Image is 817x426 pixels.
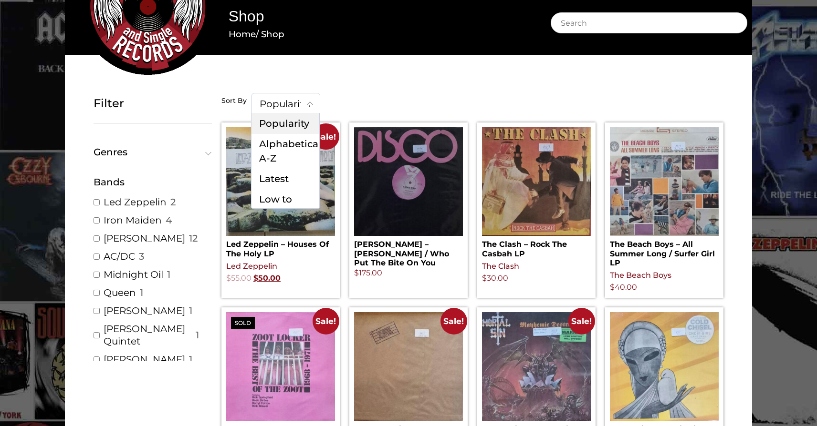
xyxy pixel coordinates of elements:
span: Sale! [440,308,467,334]
a: [PERSON_NAME] – [PERSON_NAME] / Who Put The Bite On You $175.00 [354,127,463,279]
span: 1 [196,329,199,341]
span: Sold [231,317,255,329]
a: Sale! Led Zeppelin – Houses Of The Holy LP [226,127,335,258]
img: Led Zeppelin – In Through The Out Door LP [354,312,463,421]
bdi: 50.00 [253,274,281,283]
span: 4 [166,214,172,226]
span: 3 [139,250,144,263]
a: [PERSON_NAME] [104,353,185,365]
span: Latest [259,171,289,186]
img: The Beach Boys – All Summer Long / Surfer Girl LP [610,127,719,236]
a: Home [229,29,256,40]
span: Sale! [313,123,339,150]
span: $ [482,274,487,283]
span: Genres [94,147,208,157]
input: Search [551,12,747,33]
a: The Clash [482,262,519,271]
h1: Shop [229,6,522,27]
span: Sale! [568,308,595,334]
h2: The Clash – Rock The Casbah LP [482,236,591,258]
span: 1 [140,286,143,299]
button: Genres [94,147,212,157]
h5: Sort By [221,97,247,105]
a: [PERSON_NAME] [104,304,185,317]
a: Led Zeppelin [104,196,167,208]
h2: Led Zeppelin – Houses Of The Holy LP [226,236,335,258]
span: Low to High [259,192,312,221]
a: The Beach Boys [610,271,671,280]
span: 1 [167,268,170,281]
bdi: 55.00 [226,274,251,283]
a: [PERSON_NAME] [104,232,185,244]
span: $ [610,283,615,292]
img: Ralph White – Fancy Dan / Who Put The Bite On You [354,127,463,236]
a: AC/DC [104,250,135,263]
span: Popularity [252,93,320,114]
img: The Clash – Rock The Casbah LP [482,127,591,236]
span: $ [253,274,258,283]
img: The Zoot – Zoot Locker (The Best Of The Zoot - 1968-1971 [226,312,335,421]
span: 1 [189,304,192,317]
bdi: 30.00 [482,274,508,283]
a: Led Zeppelin [226,262,277,271]
nav: Breadcrumb [229,28,522,41]
a: The Beach Boys – All Summer Long / Surfer Girl LP [610,127,719,267]
h2: The Beach Boys – All Summer Long / Surfer Girl LP [610,236,719,267]
img: Cold Chisel – Choir Girl LP [610,312,719,421]
a: Midnight Oil [104,268,163,281]
span: Popularity [259,116,309,131]
div: Bands [94,175,212,189]
bdi: 40.00 [610,283,637,292]
a: Iron Maiden [104,214,162,226]
span: 12 [189,232,198,244]
h5: Filter [94,97,212,111]
span: Alphabeticaly A-Z [259,137,326,165]
a: Queen [104,286,136,299]
img: Led Zeppelin – Houses Of The Holy LP [226,127,335,236]
a: [PERSON_NAME] Quintet [104,323,192,347]
span: Sale! [313,308,339,334]
img: Mortal Sin – Mayhemic Destruction LP [482,312,591,421]
h2: [PERSON_NAME] – [PERSON_NAME] / Who Put The Bite On You [354,236,463,267]
bdi: 175.00 [354,268,382,277]
span: Popularity [251,93,320,115]
span: 1 [189,353,192,365]
span: $ [354,268,359,277]
span: $ [226,274,231,283]
span: 2 [170,196,176,208]
a: The Clash – Rock The Casbah LP [482,127,591,258]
